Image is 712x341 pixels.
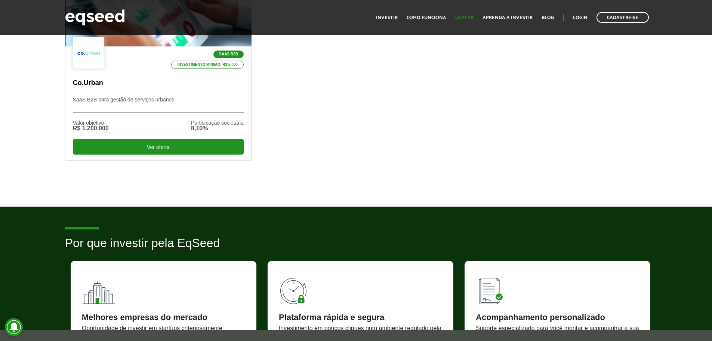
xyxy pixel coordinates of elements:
[573,15,588,20] a: Login
[476,325,639,337] div: Suporte especializado para você montar e acompanhar a sua carteira
[597,12,649,23] a: Cadastre-se
[455,15,474,20] a: Captar
[73,125,109,131] div: R$ 1.200.000
[82,325,245,337] div: Oportunidade de investir em startups criteriosamente selecionadas
[279,272,312,306] img: 90x90_tempo.svg
[191,120,244,125] div: Participação societária
[73,120,109,125] div: Valor objetivo
[171,61,244,69] p: Investimento mínimo: R$ 5.000
[476,272,509,306] img: 90x90_lista.svg
[279,325,442,337] div: Investimento em poucos cliques num ambiente regulado pela CVM
[73,97,244,113] p: SaaS B2B para gestão de serviços urbanos
[73,79,244,87] p: Co.Urban
[65,237,647,261] h2: Por que investir pela EqSeed
[73,139,244,155] div: Ver oferta
[82,313,245,322] div: Melhores empresas do mercado
[376,15,398,20] a: Investir
[65,7,125,27] img: EqSeed
[82,272,115,306] img: 90x90_fundos.svg
[542,15,554,20] a: Blog
[407,15,446,20] a: Como funciona
[213,51,244,58] p: SaaS B2B
[191,125,244,131] div: 8,10%
[476,313,639,322] div: Acompanhamento personalizado
[279,313,442,322] div: Plataforma rápida e segura
[483,15,533,20] a: Aprenda a investir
